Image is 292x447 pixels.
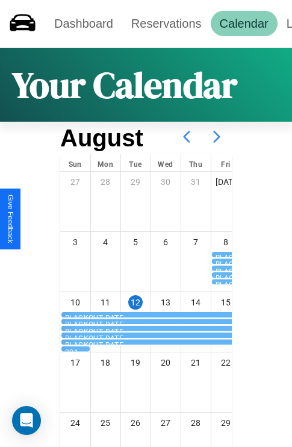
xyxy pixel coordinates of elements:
div: Give Feedback [6,195,14,243]
div: 27 [60,172,90,192]
div: 24 [60,413,90,433]
div: Wed [151,154,181,171]
div: 22 [211,352,241,373]
div: BLACKOUT DATE [216,273,268,285]
div: Tue [121,154,151,171]
div: Fri [211,154,241,171]
div: 5 [121,232,151,252]
a: Calendar [211,11,278,36]
div: 20 [151,352,181,373]
div: BLACKOUT DATE [65,327,268,339]
div: 15 [211,292,241,313]
div: Open Intercom Messenger [12,406,41,435]
h2: August [60,125,143,152]
div: 14 [181,292,211,313]
div: BLACKOUT DATE [216,266,268,278]
div: 27 [151,413,181,433]
div: 7 [181,232,211,252]
div: BLACKOUT DATE [65,319,268,331]
div: Thu [181,154,211,171]
div: 10 [60,292,90,313]
div: 12 [128,295,143,310]
div: 21 [181,352,211,373]
div: BLACKOUT DATE [216,252,268,264]
div: 8 [211,232,241,252]
div: 18 [91,352,120,373]
div: 19 [121,352,151,373]
a: Dashboard [45,11,122,36]
div: 31 [181,172,211,192]
div: 13 [151,292,181,313]
div: 28 [181,413,211,433]
div: BLACKOUT DATE [65,333,268,345]
div: 28 [91,172,120,192]
div: Mon [91,154,120,171]
div: Sun [60,154,90,171]
div: 29 [211,413,241,433]
div: 30 [151,172,181,192]
div: 26 [121,413,151,433]
div: 4 [91,232,120,252]
div: 2017 Ford Expedition [65,347,87,359]
div: 3 [60,232,90,252]
div: 11 [91,292,120,313]
h1: Your Calendar [12,60,237,110]
div: BLACKOUT DATE [216,280,268,292]
div: 17 [60,352,90,373]
a: Reservations [122,11,211,36]
div: 6 [151,232,181,252]
div: [DATE] [211,172,241,192]
div: BLACKOUT DATE [216,259,268,271]
div: 25 [91,413,120,433]
div: 29 [121,172,151,192]
div: BLACKOUT DATE [65,313,268,325]
div: BLACKOUT DATE [65,340,268,352]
